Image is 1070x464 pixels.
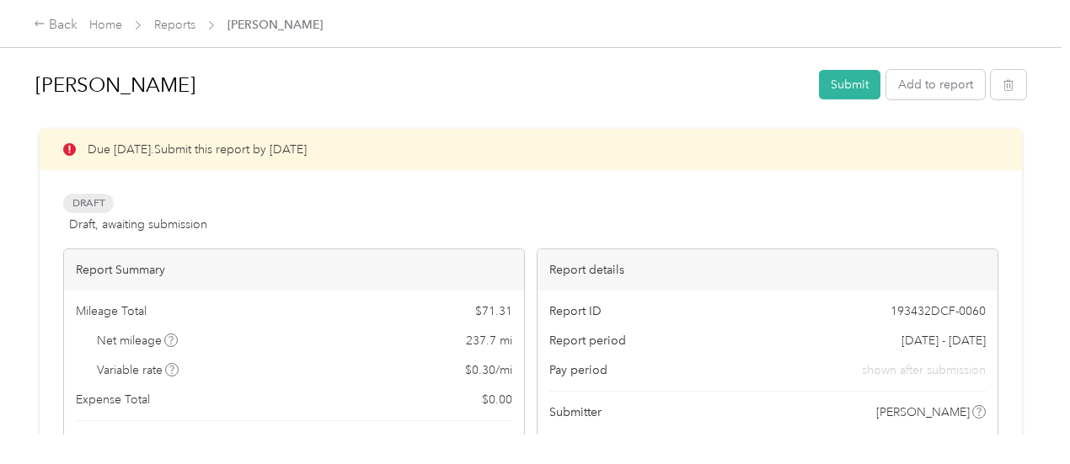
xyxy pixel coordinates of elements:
span: Expense Total [76,391,150,408]
span: [PERSON_NAME] [227,16,323,34]
span: $ 71.31 [475,302,512,320]
button: Add to report [886,70,985,99]
span: [DATE] - [DATE] [901,332,986,349]
span: Variable rate [97,361,179,379]
span: Submitted on [549,433,623,451]
span: $ 0.00 [482,391,512,408]
span: 237.7 mi [466,332,512,349]
span: Submitter [549,403,602,421]
span: Mileage Total [76,302,147,320]
span: [PERSON_NAME] [876,403,970,421]
span: $ 0.30 / mi [465,361,512,379]
div: Back [34,15,78,35]
a: Home [89,18,122,32]
div: Report details [538,249,998,291]
button: Submit [819,70,880,99]
span: Report period [549,332,626,349]
span: $ 71.31 [471,433,512,453]
span: shown after submission [862,361,986,379]
iframe: Everlance-gr Chat Button Frame [976,370,1070,464]
a: Reports [154,18,195,32]
span: Report total [76,434,143,451]
div: Due [DATE]. Submit this report by [DATE] [40,129,1022,170]
span: 193432DCF-0060 [891,302,986,320]
span: Pay period [549,361,607,379]
span: Report ID [549,302,602,320]
span: Draft [63,194,114,213]
span: Net mileage [97,332,179,349]
h1: Linda McElliott [35,65,807,105]
span: Draft, awaiting submission [69,216,207,233]
div: Report Summary [64,249,524,291]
